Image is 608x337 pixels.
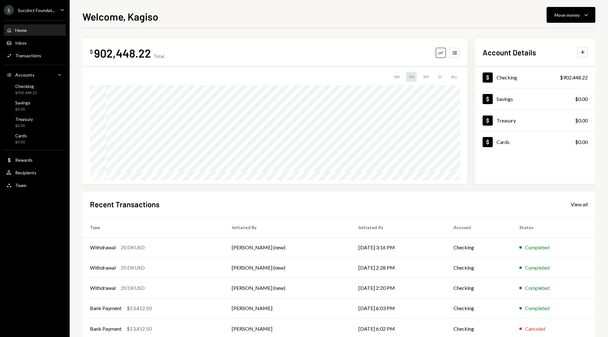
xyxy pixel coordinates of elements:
[224,258,351,278] td: [PERSON_NAME] (new)
[446,217,512,237] th: Account
[497,74,517,80] div: Checking
[547,7,595,23] button: Move money
[15,107,30,112] div: $0.00
[4,82,66,97] a: Checking$902,448.22
[512,217,595,237] th: Status
[121,244,145,251] div: 20 DKUSD
[15,116,33,122] div: Treasury
[525,304,549,312] div: Completed
[4,50,66,61] a: Transactions
[15,53,41,58] div: Transactions
[446,237,512,258] td: Checking
[4,69,66,80] a: Accounts
[351,217,446,237] th: Initiated At
[446,258,512,278] td: Checking
[4,5,14,15] div: S
[406,72,417,82] div: 1M
[351,258,446,278] td: [DATE] 2:28 PM
[224,298,351,318] td: [PERSON_NAME]
[90,284,116,292] div: Withdrawal
[18,8,55,13] div: Succinct Foundat...
[446,298,512,318] td: Checking
[15,133,27,138] div: Cards
[121,284,145,292] div: 20 DKUSD
[448,72,460,82] div: ALL
[475,67,595,88] a: Checking$902,448.22
[94,46,151,60] div: 902,448.22
[475,131,595,153] a: Cards$0.00
[525,284,549,292] div: Completed
[90,199,160,209] h2: Recent Transactions
[4,167,66,178] a: Recipients
[90,304,122,312] div: Bank Payment
[127,325,152,333] div: $13,412.50
[435,72,445,82] div: 1Y
[571,201,588,208] div: View all
[15,84,37,89] div: Checking
[90,244,116,251] div: Withdrawal
[15,28,27,33] div: Home
[82,217,224,237] th: Type
[15,183,26,188] div: Team
[575,117,588,124] div: $0.00
[224,237,351,258] td: [PERSON_NAME] (new)
[15,157,33,163] div: Rewards
[421,72,431,82] div: 3M
[15,40,27,46] div: Inbox
[497,117,516,123] div: Treasury
[575,138,588,146] div: $0.00
[4,37,66,48] a: Inbox
[483,47,536,58] h2: Account Details
[82,10,158,23] h1: Welcome, Kagiso
[224,278,351,298] td: [PERSON_NAME] (new)
[15,90,37,96] div: $902,448.22
[15,123,33,128] div: $0.00
[90,264,116,271] div: Withdrawal
[560,74,588,81] div: $902,448.22
[497,96,513,102] div: Savings
[475,110,595,131] a: Treasury$0.00
[15,140,27,145] div: $0.00
[15,100,30,105] div: Savings
[121,264,145,271] div: 20 DKUSD
[525,264,549,271] div: Completed
[224,217,351,237] th: Initiated By
[571,201,588,208] a: View all
[525,244,549,251] div: Completed
[90,48,93,55] div: $
[15,170,36,175] div: Recipients
[15,72,35,78] div: Accounts
[351,278,446,298] td: [DATE] 2:20 PM
[4,179,66,191] a: Team
[525,325,545,333] div: Canceled
[4,131,66,146] a: Cards$0.00
[90,325,122,333] div: Bank Payment
[351,237,446,258] td: [DATE] 3:16 PM
[4,154,66,165] a: Rewards
[4,98,66,113] a: Savings$0.00
[127,304,152,312] div: $13,412.50
[351,298,446,318] td: [DATE] 6:03 PM
[554,12,580,18] div: Move money
[4,24,66,36] a: Home
[154,53,164,59] div: Total
[391,72,402,82] div: 1W
[446,278,512,298] td: Checking
[497,139,510,145] div: Cards
[4,115,66,130] a: Treasury$0.00
[575,95,588,103] div: $0.00
[475,88,595,109] a: Savings$0.00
